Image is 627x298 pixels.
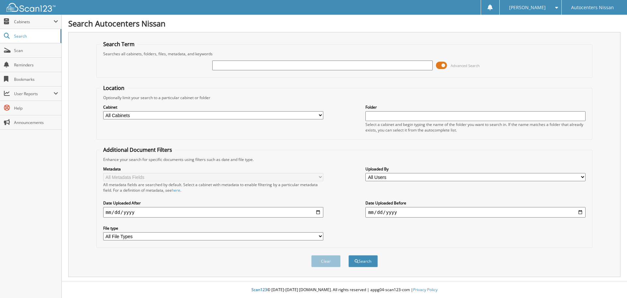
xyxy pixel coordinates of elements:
[103,207,323,218] input: start
[365,122,586,133] div: Select a cabinet and begin typing the name of the folder you want to search in. If the name match...
[100,146,175,153] legend: Additional Document Filters
[103,104,323,110] label: Cabinet
[7,3,56,12] img: scan123-logo-white.svg
[365,200,586,206] label: Date Uploaded Before
[103,166,323,172] label: Metadata
[103,225,323,231] label: File type
[100,84,128,92] legend: Location
[14,33,57,39] span: Search
[14,48,58,53] span: Scan
[365,104,586,110] label: Folder
[14,120,58,125] span: Announcements
[251,287,267,292] span: Scan123
[14,62,58,68] span: Reminders
[14,91,54,96] span: User Reports
[172,187,180,193] a: here
[68,18,620,29] h1: Search Autocenters Nissan
[451,63,480,68] span: Advanced Search
[348,255,378,267] button: Search
[100,95,589,100] div: Optionally limit your search to a particular cabinet or folder
[100,51,589,57] div: Searches all cabinets, folders, files, metadata, and keywords
[365,166,586,172] label: Uploaded By
[571,6,614,9] span: Autocenters Nissan
[100,157,589,162] div: Enhance your search for specific documents using filters such as date and file type.
[365,207,586,218] input: end
[311,255,341,267] button: Clear
[413,287,438,292] a: Privacy Policy
[62,282,627,298] div: © [DATE]-[DATE] [DOMAIN_NAME]. All rights reserved | appg04-scan123-com |
[14,77,58,82] span: Bookmarks
[100,41,138,48] legend: Search Term
[103,200,323,206] label: Date Uploaded After
[103,182,323,193] div: All metadata fields are searched by default. Select a cabinet with metadata to enable filtering b...
[14,105,58,111] span: Help
[14,19,54,25] span: Cabinets
[509,6,546,9] span: [PERSON_NAME]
